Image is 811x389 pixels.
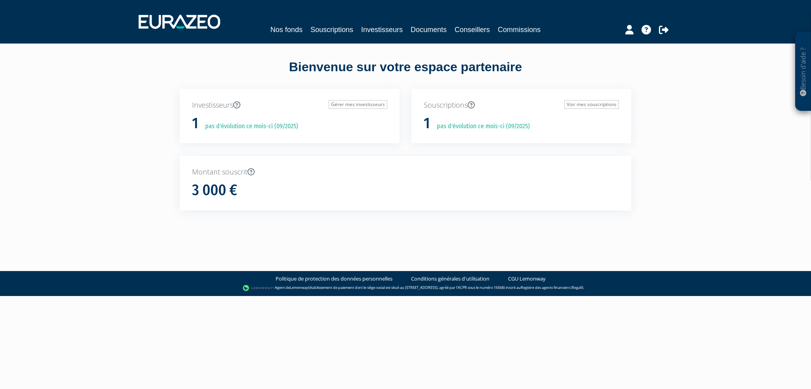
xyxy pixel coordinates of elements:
[411,275,489,283] a: Conditions générales d'utilisation
[192,167,619,177] p: Montant souscrit
[192,100,387,110] p: Investisseurs
[8,284,803,292] div: - Agent de (établissement de paiement dont le siège social est situé au [STREET_ADDRESS], agréé p...
[431,122,530,131] p: pas d'évolution ce mois-ci (09/2025)
[329,100,387,109] a: Gérer mes investisseurs
[276,275,392,283] a: Politique de protection des données personnelles
[424,100,619,110] p: Souscriptions
[521,285,583,290] a: Registre des agents financiers (Regafi)
[192,115,198,132] h1: 1
[270,24,303,35] a: Nos fonds
[361,24,403,35] a: Investisseurs
[455,24,490,35] a: Conseillers
[310,24,353,35] a: Souscriptions
[411,24,447,35] a: Documents
[174,58,637,89] div: Bienvenue sur votre espace partenaire
[200,122,298,131] p: pas d'évolution ce mois-ci (09/2025)
[799,36,808,107] p: Besoin d'aide ?
[508,275,546,283] a: CGU Lemonway
[564,100,619,109] a: Voir mes souscriptions
[498,24,541,35] a: Commissions
[424,115,430,132] h1: 1
[139,15,220,29] img: 1732889491-logotype_eurazeo_blanc_rvb.png
[192,182,237,199] h1: 3 000 €
[243,284,273,292] img: logo-lemonway.png
[290,285,308,290] a: Lemonway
